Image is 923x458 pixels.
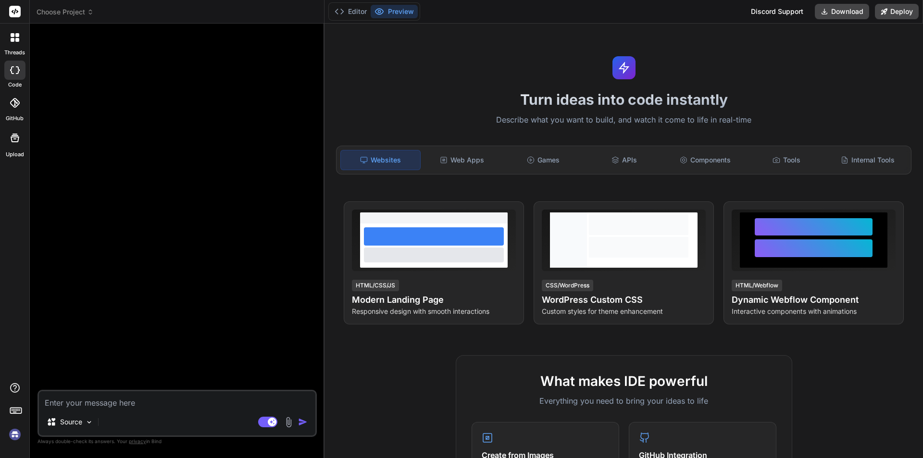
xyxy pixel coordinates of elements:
button: Editor [331,5,371,18]
button: Preview [371,5,418,18]
button: Download [815,4,869,19]
img: signin [7,426,23,443]
div: CSS/WordPress [542,280,593,291]
span: privacy [129,438,146,444]
p: Everything you need to bring your ideas to life [472,395,776,407]
button: Deploy [875,4,919,19]
h4: Modern Landing Page [352,293,516,307]
span: Choose Project [37,7,94,17]
img: icon [298,417,308,427]
img: Pick Models [85,418,93,426]
div: Components [666,150,745,170]
label: code [8,81,22,89]
div: HTML/Webflow [732,280,782,291]
p: Describe what you want to build, and watch it come to life in real-time [330,114,917,126]
h2: What makes IDE powerful [472,371,776,391]
h4: WordPress Custom CSS [542,293,706,307]
div: Websites [340,150,421,170]
label: Upload [6,150,24,159]
div: HTML/CSS/JS [352,280,399,291]
label: GitHub [6,114,24,123]
p: Responsive design with smooth interactions [352,307,516,316]
p: Always double-check its answers. Your in Bind [37,437,317,446]
div: Discord Support [745,4,809,19]
div: Tools [747,150,826,170]
p: Custom styles for theme enhancement [542,307,706,316]
div: Internal Tools [828,150,907,170]
h4: Dynamic Webflow Component [732,293,896,307]
label: threads [4,49,25,57]
h1: Turn ideas into code instantly [330,91,917,108]
p: Source [60,417,82,427]
img: attachment [283,417,294,428]
div: APIs [585,150,664,170]
div: Games [504,150,583,170]
div: Web Apps [423,150,502,170]
p: Interactive components with animations [732,307,896,316]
